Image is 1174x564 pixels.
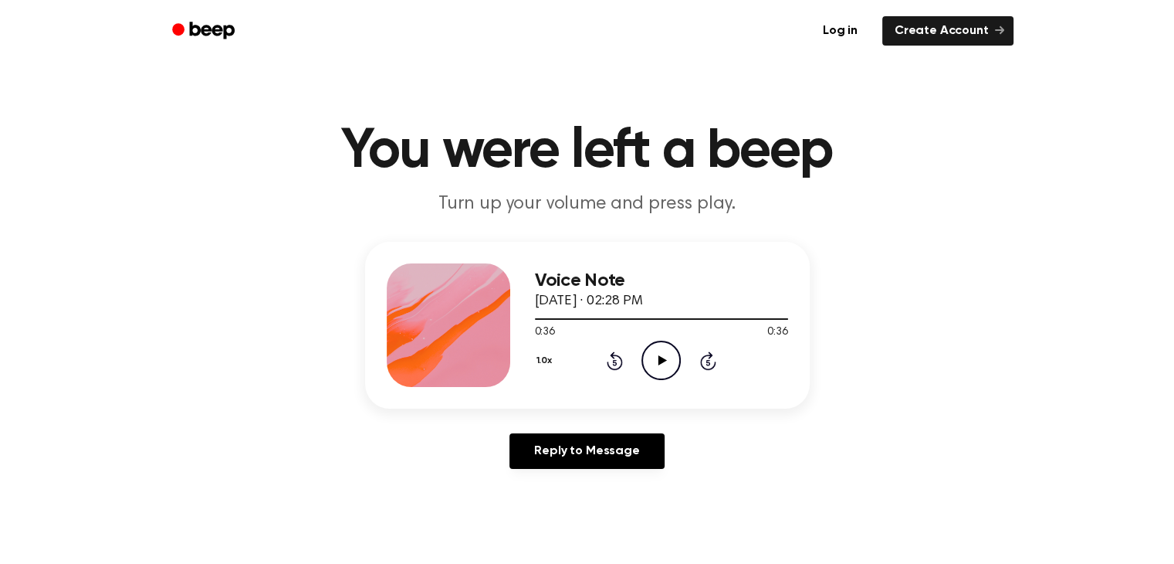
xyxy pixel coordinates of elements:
span: [DATE] · 02:28 PM [535,294,643,308]
span: 0:36 [535,324,555,341]
a: Log in [807,13,873,49]
a: Create Account [882,16,1013,46]
p: Turn up your volume and press play. [291,192,884,217]
button: 1.0x [535,348,558,374]
h1: You were left a beep [192,124,983,179]
a: Beep [161,16,249,46]
span: 0:36 [767,324,787,341]
a: Reply to Message [509,433,664,469]
h3: Voice Note [535,270,788,291]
